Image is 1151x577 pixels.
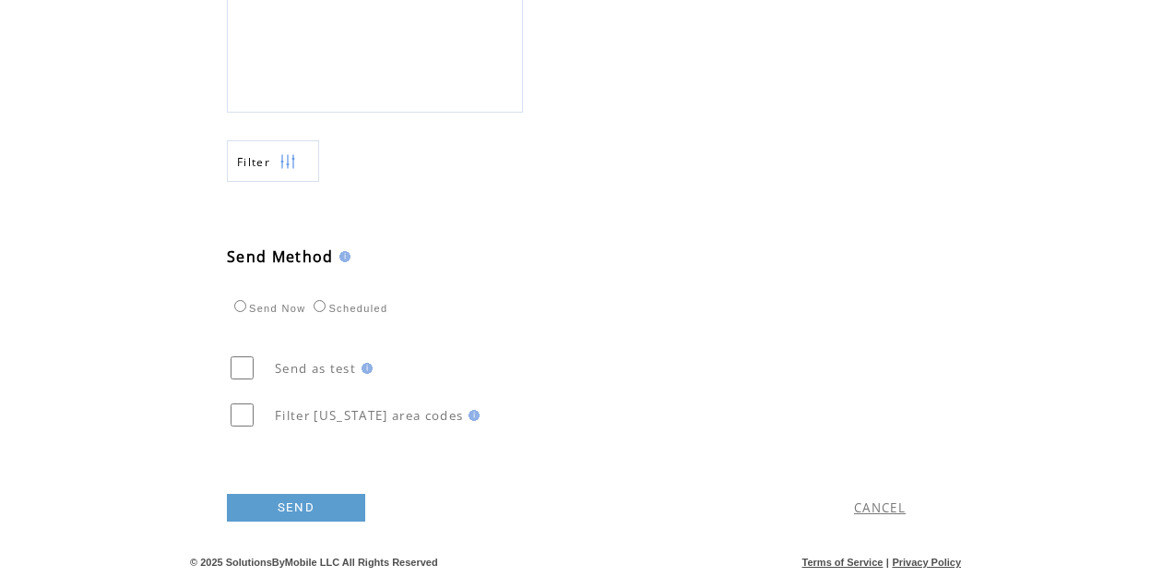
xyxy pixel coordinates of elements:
[802,557,884,568] a: Terms of Service
[334,251,350,262] img: help.gif
[279,141,296,183] img: filters.png
[275,407,463,424] span: Filter [US_STATE] area codes
[892,557,961,568] a: Privacy Policy
[227,246,334,267] span: Send Method
[190,557,438,568] span: © 2025 SolutionsByMobile LLC All Rights Reserved
[854,499,906,516] a: CANCEL
[230,303,305,314] label: Send Now
[227,494,365,522] a: SEND
[234,300,246,312] input: Send Now
[237,154,270,170] span: Show filters
[275,360,356,377] span: Send as test
[309,303,387,314] label: Scheduled
[227,140,319,182] a: Filter
[314,300,326,312] input: Scheduled
[356,363,373,374] img: help.gif
[463,410,480,421] img: help.gif
[886,557,889,568] span: |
